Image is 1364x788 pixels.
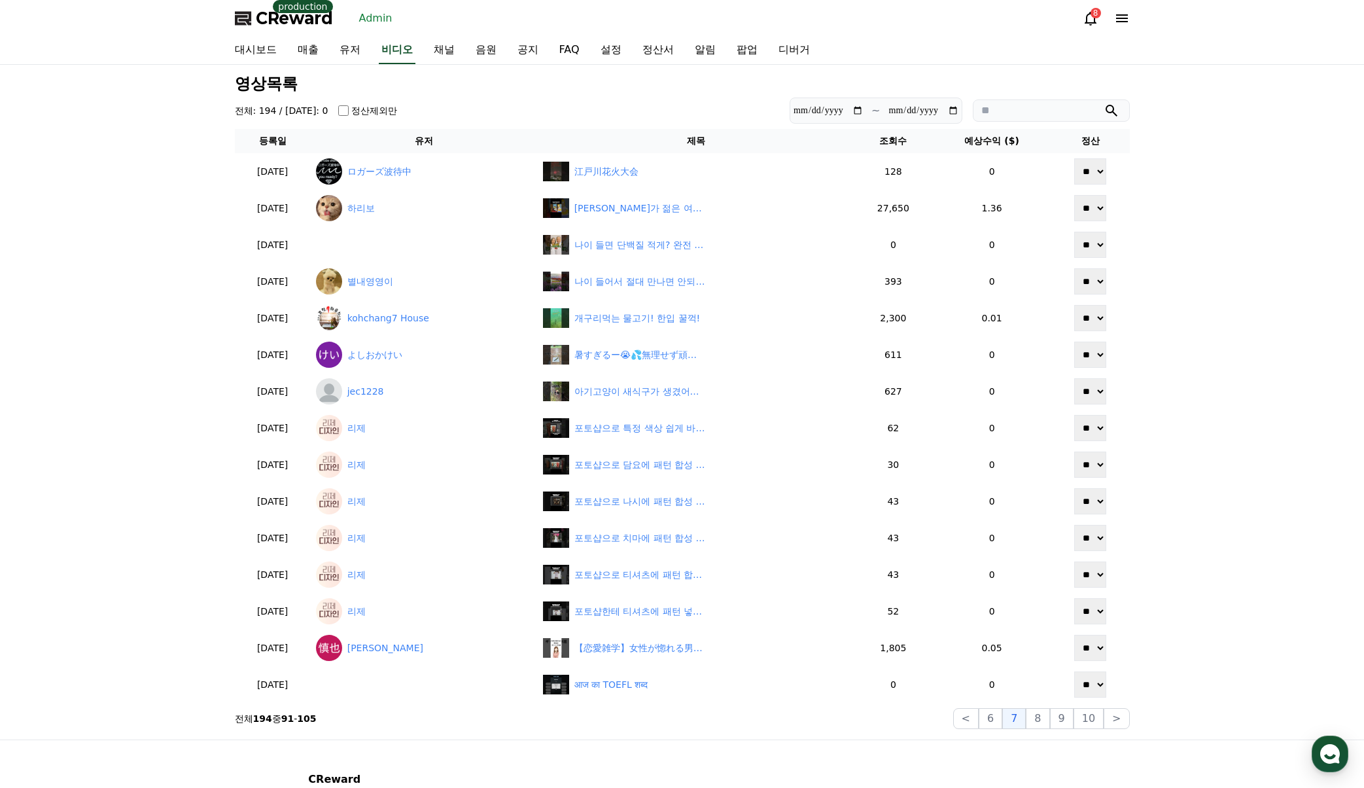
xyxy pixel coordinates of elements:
td: [DATE] [235,153,311,190]
a: आज का TOEFL शब्द आज का TOEFL शब्द [543,675,849,694]
a: 설정 [590,37,632,64]
a: ロガーズ波待中 [316,158,533,185]
td: 0 [854,226,932,263]
th: 등록일 [235,129,311,153]
h4: 전체: 194 / [DATE]: 0 [235,104,328,117]
td: [DATE] [235,666,311,703]
td: 0 [932,666,1051,703]
div: 나이 들어서 절대 만나면 안되는 인간 부류 3 가지 #지혜 #건강 #백세인생 #인생조언 #명언 #노년의지혜 [574,275,705,289]
td: 43 [854,556,932,593]
img: 江戸川花火大会 [543,162,569,181]
img: 하리보 [316,195,342,221]
a: 【恋愛雑学】女性が惚れる男性のギャップ4選#恋愛 #恋愛雑学 #shorts 【恋愛雑学】女性が惚れる男性のギャップ4選#恋愛 #恋愛雑学 #shorts [543,638,849,658]
a: 비디오 [379,37,415,64]
a: 포토샵으로 치마에 패턴 합성 #포토샵강의 #포토샵강좌 #photoshop #speeddesign #photoshoptutorial 포토샵으로 치마에 패턴 합성 #포토샵강의 #... [543,528,849,548]
a: 유저 [329,37,371,64]
a: jec1228 [316,378,533,404]
th: 조회수 [854,129,932,153]
td: [DATE] [235,263,311,300]
img: 리제 [316,598,342,624]
td: 0 [932,373,1051,410]
strong: 91 [281,713,294,724]
td: 43 [854,483,932,520]
img: 【恋愛雑学】女性が惚れる男性のギャップ4選#恋愛 #恋愛雑学 #shorts [543,638,569,658]
th: 정산 [1051,129,1129,153]
a: 공지 [507,37,549,64]
img: 리제 [316,525,342,551]
a: 리제 [316,415,533,441]
div: 개구리먹는 물고기! 한입 꿀꺽! [574,312,701,325]
a: 알림 [684,37,726,64]
img: ロガーズ波待中 [316,158,342,185]
a: 暑すぎるー😭💦無理せず頑張ろ〜！#shorts #diy #楽しく #夏 暑すぎるー😭💦無理せず頑張ろ〜！#shorts #diy #楽しく #夏 [543,345,849,365]
td: 0.01 [932,300,1051,336]
button: > [1104,708,1129,729]
td: 0 [932,593,1051,630]
img: 리제 [316,452,342,478]
td: 0 [932,153,1051,190]
th: 유저 [311,129,538,153]
img: 별내영영이 [316,268,342,295]
img: 포토샵으로 담요에 패턴 합성 #포토샵강의 #포토샵강좌 #photoshop #speeddesign #photoshoptutorial [543,455,569,475]
a: 포토샵으로 티셔츠에 패턴 합성 #포토샵강의 #포토샵강좌 #photoshop #speeddesign #photoshoptutorial 포토샵으로 티셔츠에 패턴 합성 #포토샵강의... [543,565,849,584]
a: 리제 [316,488,533,514]
img: 나이 들어서 절대 만나면 안되는 인간 부류 3 가지 #지혜 #건강 #백세인생 #인생조언 #명언 #노년의지혜 [543,272,569,291]
td: 2,300 [854,300,932,336]
td: 393 [854,263,932,300]
td: 0 [932,226,1051,263]
img: 暑すぎるー😭💦無理せず頑張ろ〜！#shorts #diy #楽しく #夏 [543,345,569,365]
img: 리제 [316,415,342,441]
img: よしおかけい [316,342,342,368]
td: [DATE] [235,410,311,446]
a: 江戸川花火大会 江戸川花火大会 [543,162,849,181]
a: 포토샵으로 특정 색상 쉽게 바꾸기 #포토샵강의 #포토샵강좌 #photoshop #photoshoptutorial 포토샵으로 특정 색상 쉽게 바꾸기 #포토샵강의 #포토샵강좌 #... [543,418,849,438]
img: jec1228 [316,378,342,404]
button: 8 [1026,708,1049,729]
img: 中山慎也 [316,635,342,661]
img: 리제 [316,488,342,514]
a: 리제 [316,598,533,624]
img: 포토샵으로 치마에 패턴 합성 #포토샵강의 #포토샵강좌 #photoshop #speeddesign #photoshoptutorial [543,528,569,548]
td: 627 [854,373,932,410]
img: 리제 [316,562,342,588]
a: 8 [1083,10,1098,26]
div: 포토샵으로 나시에 패턴 합성 #포토샵강의 #포토샵강좌 #photoshop #speeddesign #photoshoptutorial [574,495,705,509]
div: 【恋愛雑学】女性が惚れる男性のギャップ4選#恋愛 #恋愛雑学 #shorts [574,641,705,655]
td: 30 [854,446,932,483]
a: 매출 [287,37,329,64]
td: 43 [854,520,932,556]
td: 0.05 [932,630,1051,666]
td: 0 [932,446,1051,483]
td: [DATE] [235,483,311,520]
div: 번즈가 젊은 여성 CEO와 결혼 할 수 있었던 이유 [574,202,705,215]
p: ~ [871,103,880,118]
td: 0 [932,520,1051,556]
td: 62 [854,410,932,446]
td: 0 [854,666,932,703]
a: CReward [235,8,333,29]
a: 정산서 [632,37,684,64]
a: 포토샵으로 나시에 패턴 합성 #포토샵강의 #포토샵강좌 #photoshop #speeddesign #photoshoptutorial 포토샵으로 나시에 패턴 합성 #포토샵강의 #... [543,492,849,511]
td: 611 [854,336,932,373]
td: [DATE] [235,556,311,593]
td: 128 [854,153,932,190]
div: आज का TOEFL शब्द [574,678,648,692]
a: 리제 [316,452,533,478]
button: < [953,708,979,729]
td: [DATE] [235,593,311,630]
td: 0 [932,263,1051,300]
div: 暑すぎるー😭💦無理せず頑張ろ〜！#shorts #diy #楽しく #夏 [574,348,705,362]
a: 포토샵한테 티셔츠에 패턴 넣어달라하기 #photoshop #포토샵 포토샵한테 티셔츠에 패턴 넣어달라하기 #photoshop #포토샵 [543,601,849,621]
td: [DATE] [235,446,311,483]
img: 나이 들면 단백질 적게? 완전 틀렸습니다! 시니어 건강의 진실? [543,235,569,255]
td: 1,805 [854,630,932,666]
a: 번즈가 젊은 여성 CEO와 결혼 할 수 있었던 이유 [PERSON_NAME]가 젊은 여성 CEO와 결혼 할 수 있었던 이유 [543,198,849,218]
img: kohchang7 House [316,305,342,331]
h3: 영상목록 [235,75,1130,92]
img: 포토샵으로 나시에 패턴 합성 #포토샵강의 #포토샵강좌 #photoshop #speeddesign #photoshoptutorial [543,492,569,511]
a: 나이 들면 단백질 적게? 완전 틀렸습니다! 시니어 건강의 진실? 나이 들면 단백질 적게? 완전 틀렸습니다! 시니어 건강의 진실? [543,235,849,255]
div: 포토샵한테 티셔츠에 패턴 넣어달라하기 #photoshop #포토샵 [574,605,705,618]
button: 10 [1074,708,1104,729]
a: kohchang7 House [316,305,533,331]
td: 52 [854,593,932,630]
